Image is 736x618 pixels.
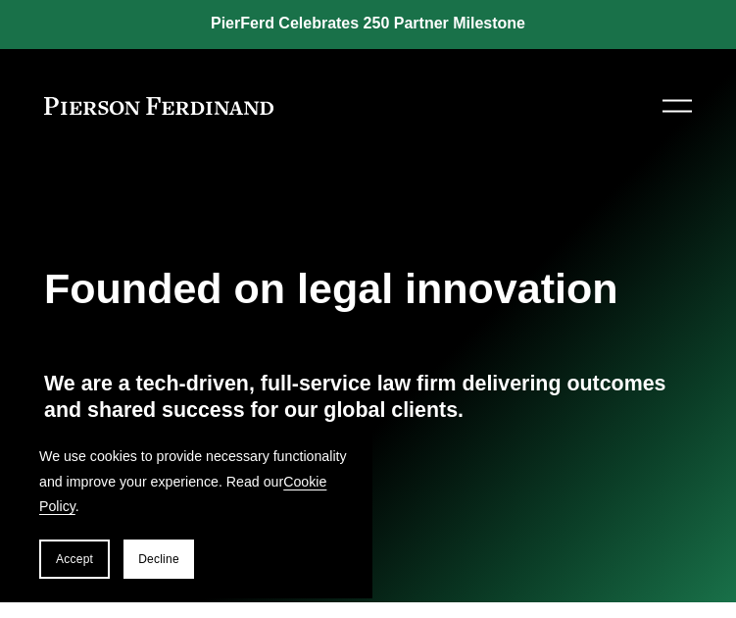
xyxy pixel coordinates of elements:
span: Decline [138,552,179,566]
button: Accept [39,540,110,579]
h4: We are a tech-driven, full-service law firm delivering outcomes and shared success for our global... [44,371,692,424]
h1: Founded on legal innovation [44,265,692,313]
section: Cookie banner [20,425,372,598]
span: Accept [56,552,93,566]
button: Decline [123,540,194,579]
p: We use cookies to provide necessary functionality and improve your experience. Read our . [39,444,353,520]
